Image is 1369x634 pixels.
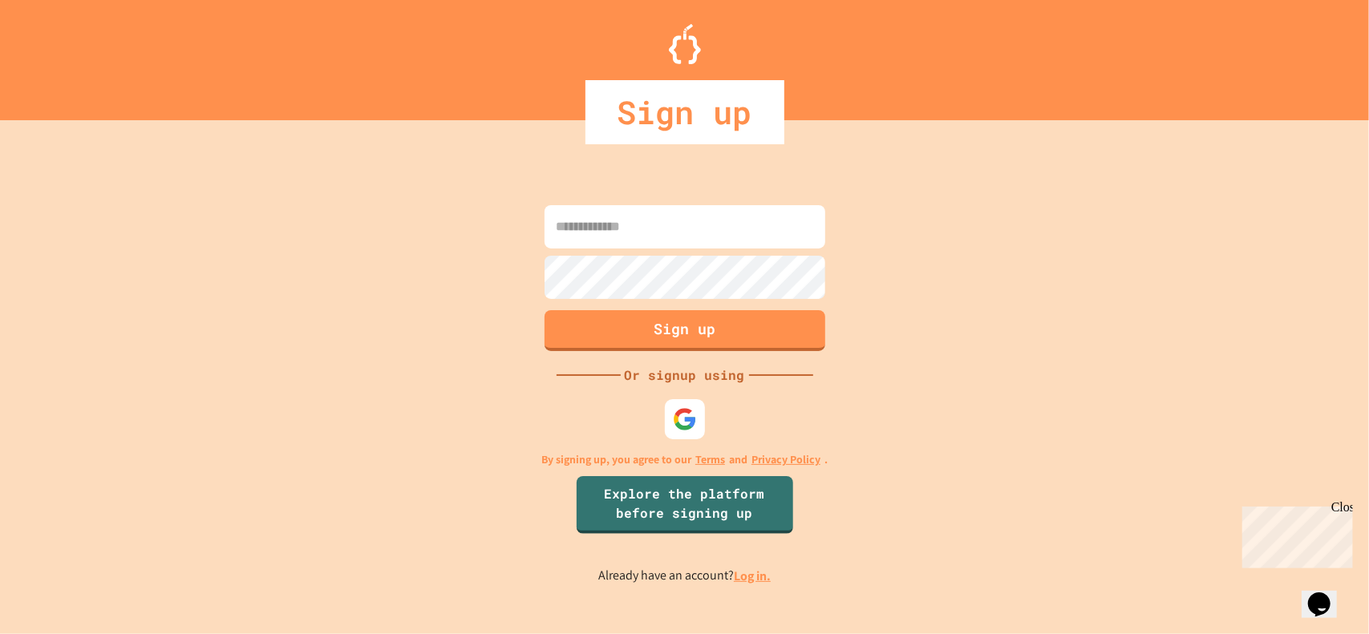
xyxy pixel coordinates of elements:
[6,6,111,102] div: Chat with us now!Close
[545,310,825,351] button: Sign up
[577,476,793,534] a: Explore the platform before signing up
[541,451,828,468] p: By signing up, you agree to our and .
[695,451,725,468] a: Terms
[1302,570,1353,618] iframe: chat widget
[734,567,771,584] a: Log in.
[1236,500,1353,568] iframe: chat widget
[673,407,697,431] img: google-icon.svg
[621,365,749,385] div: Or signup using
[669,24,701,64] img: Logo.svg
[585,80,784,144] div: Sign up
[598,566,771,586] p: Already have an account?
[751,451,820,468] a: Privacy Policy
